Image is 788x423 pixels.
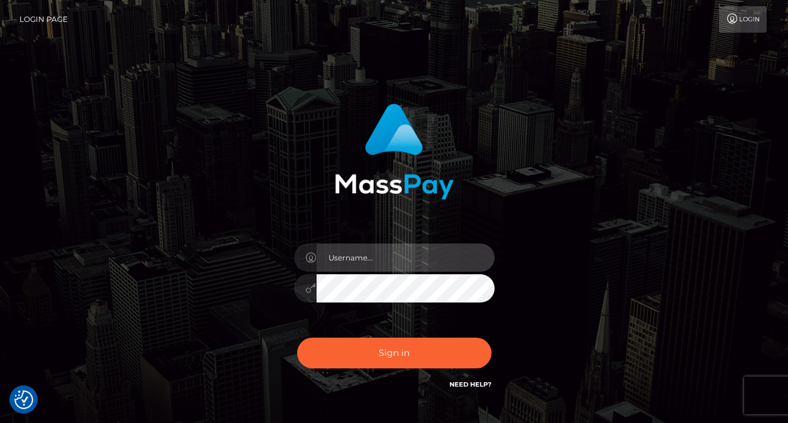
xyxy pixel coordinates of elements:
[449,380,491,388] a: Need Help?
[335,104,454,200] img: MassPay Login
[297,338,491,368] button: Sign in
[317,244,495,272] input: Username...
[14,390,33,409] img: Revisit consent button
[14,390,33,409] button: Consent Preferences
[19,6,68,33] a: Login Page
[719,6,767,33] a: Login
